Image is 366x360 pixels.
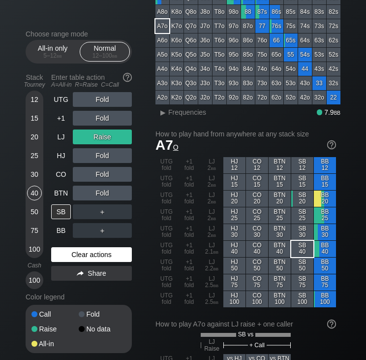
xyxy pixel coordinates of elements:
[213,19,226,33] div: T7o
[31,326,79,332] div: Raise
[155,19,169,33] div: A7o
[326,319,337,329] img: help.32db89a4.svg
[241,33,255,47] div: 86o
[269,191,291,207] div: BTN 20
[255,48,269,62] div: 75o
[291,224,313,240] div: SB 30
[27,223,42,238] div: 75
[255,33,269,47] div: 76o
[223,291,245,307] div: HJ 100
[284,48,298,62] div: 55
[155,191,178,207] div: UTG fold
[22,262,47,269] div: Cash
[79,326,126,332] div: No data
[223,241,245,257] div: HJ 40
[77,271,84,276] img: share.864f2f62.svg
[298,5,312,19] div: 84s
[255,91,269,104] div: 72o
[213,76,226,90] div: T3o
[334,108,340,116] span: bb
[269,258,291,274] div: BTN 50
[27,242,42,257] div: 100
[249,342,265,349] span: + Call
[246,174,268,190] div: CO 15
[170,5,183,19] div: K8o
[73,130,132,144] div: Raise
[155,76,169,90] div: A3o
[79,311,126,318] div: Fold
[178,291,200,307] div: +1 fold
[84,52,125,59] div: 12 – 100
[327,62,340,76] div: 42s
[155,33,169,47] div: A6o
[178,174,200,190] div: +1 fold
[184,91,198,104] div: Q2o
[155,5,169,19] div: A8o
[326,139,337,150] img: help.32db89a4.svg
[246,241,268,257] div: CO 40
[27,167,42,182] div: 30
[246,224,268,240] div: CO 30
[173,141,179,152] span: o
[201,174,223,190] div: LJ 2
[201,291,223,307] div: LJ 2.5
[22,69,47,92] div: Stack
[51,81,132,88] div: A=All-in R=Raise C=Call
[155,174,178,190] div: UTG fold
[213,5,226,19] div: T8o
[314,207,336,224] div: BB 25
[284,62,298,76] div: 54o
[270,19,283,33] div: 76s
[201,191,223,207] div: LJ 2
[27,130,42,144] div: 20
[284,19,298,33] div: 75s
[178,241,200,257] div: +1 fold
[298,76,312,90] div: 43o
[291,174,313,190] div: SB 15
[223,258,245,274] div: HJ 50
[155,241,178,257] div: UTG fold
[241,91,255,104] div: 82o
[112,52,118,59] span: bb
[204,338,219,352] span: LJ Raise
[211,215,216,222] span: bb
[31,340,79,347] div: All-in
[269,174,291,190] div: BTN 15
[211,198,216,205] span: bb
[327,5,340,19] div: 82s
[178,224,200,240] div: +1 fold
[241,76,255,90] div: 83o
[155,91,169,104] div: A2o
[201,274,223,291] div: LJ 2.5
[314,258,336,274] div: BB 50
[227,48,241,62] div: 95o
[184,5,198,19] div: Q8o
[178,258,200,274] div: +1 fold
[213,282,219,289] span: bb
[27,148,42,163] div: 25
[213,62,226,76] div: T4o
[270,91,283,104] div: 62o
[227,91,241,104] div: 92o
[170,19,183,33] div: K7o
[223,157,245,173] div: HJ 12
[27,204,42,219] div: 50
[270,62,283,76] div: 64o
[284,76,298,90] div: 53o
[155,258,178,274] div: UTG fold
[312,33,326,47] div: 63s
[51,167,71,182] div: CO
[178,157,200,173] div: +1 fold
[170,76,183,90] div: K3o
[51,130,71,144] div: LJ
[327,76,340,90] div: 32s
[122,72,133,83] img: help.32db89a4.svg
[241,5,255,19] div: 88
[312,91,326,104] div: 32o
[51,69,132,92] div: Enter table action
[51,111,71,126] div: +1
[298,91,312,104] div: 42o
[269,241,291,257] div: BTN 40
[51,148,71,163] div: HJ
[51,186,71,200] div: BTN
